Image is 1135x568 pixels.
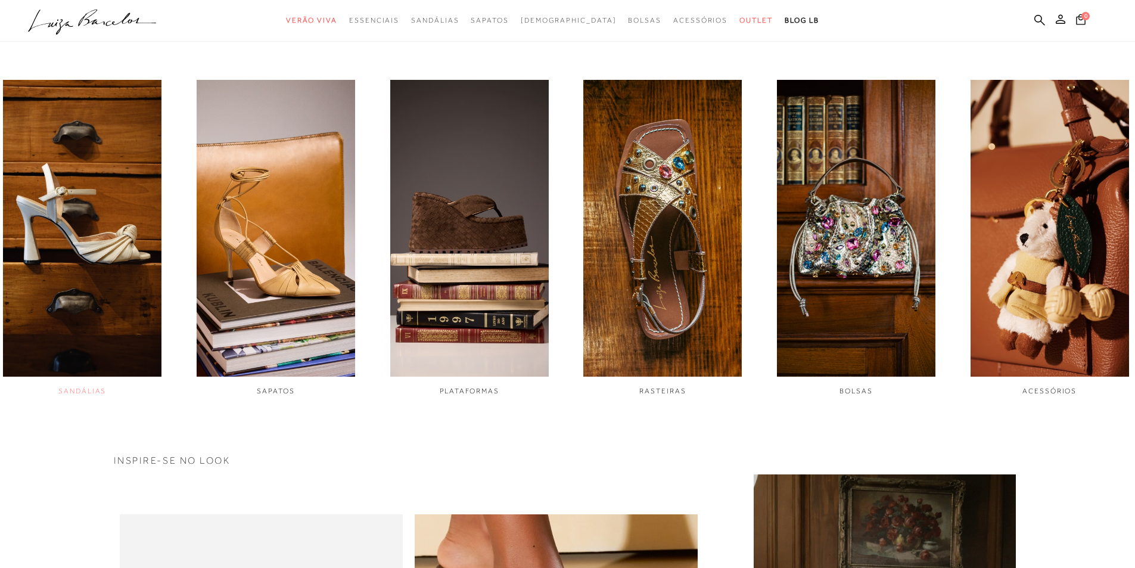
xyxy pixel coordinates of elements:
[583,80,742,396] a: imagem do link RASTEIRAS
[673,16,727,24] span: Acessórios
[1022,387,1077,395] span: ACESSÓRIOS
[583,80,742,396] div: 4 / 6
[971,80,1129,396] div: 6 / 6
[471,16,508,24] span: Sapatos
[628,16,661,24] span: Bolsas
[1081,12,1090,20] span: 0
[839,387,873,395] span: BOLSAS
[349,16,399,24] span: Essenciais
[197,80,355,396] a: imagem do link SAPATOS
[411,16,459,24] span: Sandálias
[521,10,617,32] a: noSubCategoriesText
[114,456,1022,465] h3: INSPIRE-SE NO LOOK
[390,80,548,396] a: imagem do link PLATAFORMAS
[785,10,819,32] a: BLOG LB
[257,387,294,395] span: SAPATOS
[639,387,686,395] span: RASTEIRAS
[971,80,1129,377] img: imagem do link
[628,10,661,32] a: categoryNavScreenReaderText
[440,387,499,395] span: PLATAFORMAS
[197,80,355,377] img: imagem do link
[3,80,161,396] div: 1 / 6
[521,16,617,24] span: [DEMOGRAPHIC_DATA]
[739,10,773,32] a: categoryNavScreenReaderText
[286,16,337,24] span: Verão Viva
[785,16,819,24] span: BLOG LB
[777,80,935,396] div: 5 / 6
[777,80,935,377] img: imagem do link
[286,10,337,32] a: categoryNavScreenReaderText
[583,80,742,377] img: imagem do link
[971,80,1129,396] a: imagem do link ACESSÓRIOS
[3,80,161,396] a: imagem do link SANDÁLIAS
[390,80,549,377] img: imagem do link
[1072,13,1089,29] button: 0
[411,10,459,32] a: categoryNavScreenReaderText
[471,10,508,32] a: categoryNavScreenReaderText
[3,80,161,377] img: imagem do link
[197,80,355,396] div: 2 / 6
[673,10,727,32] a: categoryNavScreenReaderText
[777,80,935,396] a: imagem do link BOLSAS
[349,10,399,32] a: categoryNavScreenReaderText
[739,16,773,24] span: Outlet
[58,387,106,395] span: SANDÁLIAS
[390,80,548,396] div: 3 / 6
